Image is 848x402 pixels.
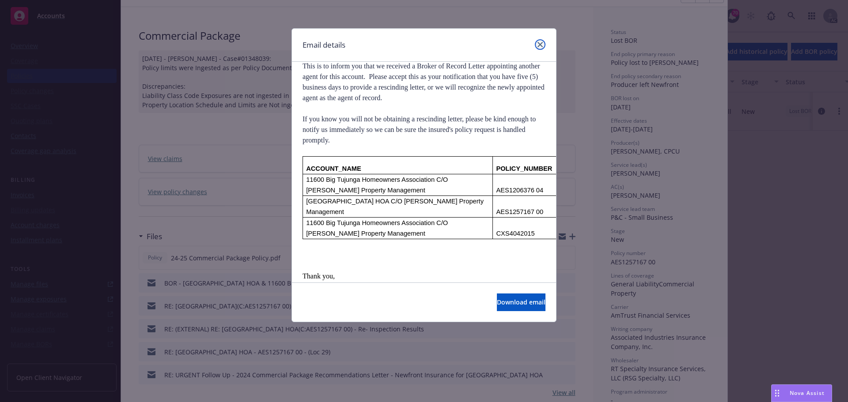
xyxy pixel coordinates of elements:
[497,293,545,311] button: Download email
[771,384,832,402] button: Nova Assist
[790,389,825,397] span: Nova Assist
[497,298,545,306] span: Download email
[303,272,335,280] span: Thank you,
[772,385,783,402] div: Drag to move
